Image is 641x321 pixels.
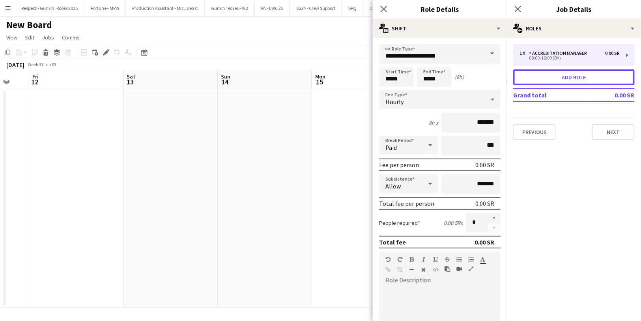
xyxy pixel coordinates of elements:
div: 0.00 SR x [444,219,463,226]
a: Jobs [39,32,57,43]
div: 0.00 SR [475,161,494,169]
button: Increase [488,213,501,223]
span: 12 [31,77,39,86]
div: [DATE] [6,61,24,69]
button: Horizontal Line [409,267,415,273]
button: Fortune - MPW [84,0,126,16]
button: DGCL [PERSON_NAME] Induction [363,0,443,16]
button: Redo [397,256,403,263]
span: 14 [220,77,230,86]
a: Comms [59,32,83,43]
span: Week 37 [26,62,46,67]
h1: New Board [6,19,52,31]
button: Paste as plain text [445,266,450,272]
div: 0.00 SR [475,238,494,246]
button: Unordered List [456,256,462,263]
button: Production Assistant - MDL Beast [126,0,205,16]
div: +03 [49,62,56,67]
h3: Job Details [507,4,641,14]
button: HTML Code [433,267,438,273]
button: Fullscreen [468,266,474,272]
button: Text Color [480,256,486,263]
a: Edit [22,32,37,43]
div: 08:00-16:00 (8h) [520,56,620,60]
button: SS24 - Crew Support [290,0,342,16]
div: 1 x [520,50,529,56]
div: 0.00 SR [475,200,494,207]
div: (8h) [455,73,464,80]
span: Mon [315,73,325,80]
button: Italic [421,256,426,263]
span: Allow [385,182,401,190]
div: Fee per person [379,161,419,169]
span: View [6,34,17,41]
label: People required [379,219,420,226]
button: Ordered List [468,256,474,263]
span: Sat [127,73,135,80]
button: Respect - Guns N' Roses 2025 [15,0,84,16]
button: Next [592,124,635,140]
span: Paid [385,144,397,151]
button: Add role [513,69,635,85]
span: Hourly [385,98,404,106]
button: Insert video [456,266,462,272]
a: View [3,32,21,43]
span: 15 [314,77,325,86]
div: Roles [507,19,641,38]
div: Total fee per person [379,200,434,207]
span: Jobs [42,34,54,41]
span: Fri [32,73,39,80]
div: Total fee [379,238,406,246]
button: Guns N' Roses - VIB [205,0,255,16]
span: Edit [25,34,34,41]
td: Grand total [513,89,589,101]
button: Clear Formatting [421,267,426,273]
button: Underline [433,256,438,263]
h3: Role Details [373,4,507,14]
button: SFQ [342,0,363,16]
div: Accreditation Manager [529,50,591,56]
button: Undo [385,256,391,263]
button: PA - EWC 25 [255,0,290,16]
div: 8h x [429,119,438,126]
span: Sun [221,73,230,80]
div: Shift [373,19,507,38]
div: 0.00 SR [605,50,620,56]
td: 0.00 SR [589,89,635,101]
span: Comms [62,34,80,41]
span: 13 [125,77,135,86]
button: Previous [513,124,556,140]
button: Bold [409,256,415,263]
button: Strikethrough [445,256,450,263]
